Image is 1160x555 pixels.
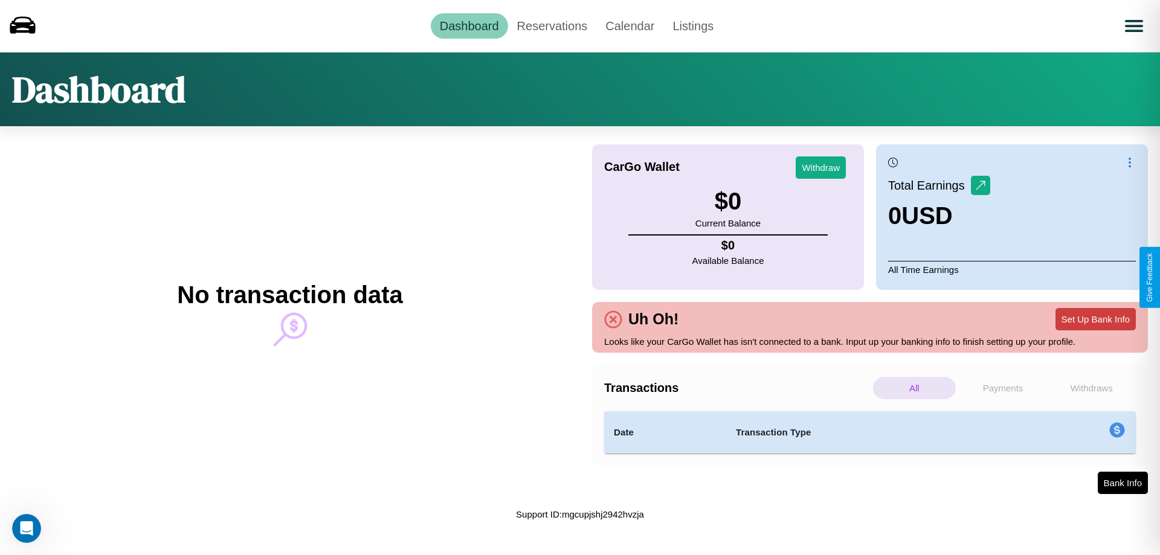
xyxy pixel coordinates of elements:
[1055,308,1136,330] button: Set Up Bank Info
[1050,377,1133,399] p: Withdraws
[692,239,764,252] h4: $ 0
[604,160,680,174] h4: CarGo Wallet
[604,381,870,395] h4: Transactions
[431,13,508,39] a: Dashboard
[736,425,1010,440] h4: Transaction Type
[516,506,644,522] p: Support ID: mgcupjshj2942hvzja
[1117,9,1151,43] button: Open menu
[12,514,41,543] iframe: Intercom live chat
[692,252,764,269] p: Available Balance
[622,310,685,328] h4: Uh Oh!
[695,188,761,215] h3: $ 0
[962,377,1045,399] p: Payments
[177,281,402,309] h2: No transaction data
[604,411,1136,454] table: simple table
[1098,472,1148,494] button: Bank Info
[695,215,761,231] p: Current Balance
[888,202,990,229] h3: 0 USD
[796,156,846,179] button: Withdraw
[508,13,597,39] a: Reservations
[888,175,971,196] p: Total Earnings
[604,333,1136,350] p: Looks like your CarGo Wallet has isn't connected to a bank. Input up your banking info to finish ...
[12,65,185,114] h1: Dashboard
[596,13,663,39] a: Calendar
[1145,253,1154,302] div: Give Feedback
[663,13,723,39] a: Listings
[614,425,717,440] h4: Date
[873,377,956,399] p: All
[888,261,1136,278] p: All Time Earnings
